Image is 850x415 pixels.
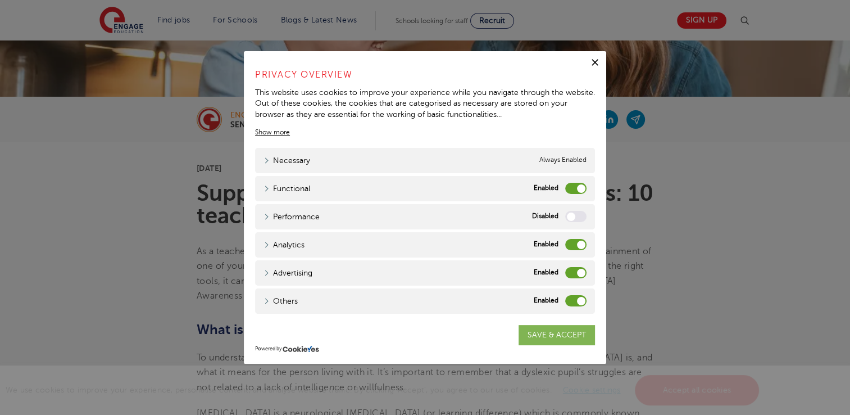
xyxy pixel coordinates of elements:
a: Cookie settings [563,386,621,394]
a: Performance [263,211,320,223]
div: Powered by [255,345,595,353]
a: Others [263,295,298,307]
a: Necessary [263,155,310,166]
a: Functional [263,183,310,195]
a: Analytics [263,239,304,251]
img: CookieYes Logo [283,345,319,353]
a: Accept all cookies [635,375,760,405]
a: Show more [255,127,290,137]
a: SAVE & ACCEPT [519,325,595,345]
div: This website uses cookies to improve your experience while you navigate through the website. Out ... [255,87,595,120]
span: We use cookies to improve your experience, personalise content, and analyse website traffic. By c... [6,386,762,394]
h4: Privacy Overview [255,68,595,82]
span: Always Enabled [539,155,587,166]
a: Advertising [263,267,312,279]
